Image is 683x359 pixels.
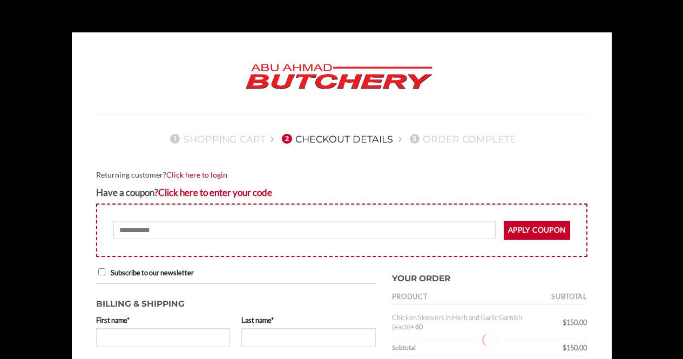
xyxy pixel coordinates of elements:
[392,267,587,286] h3: Your order
[279,133,393,145] a: 2Checkout details
[96,292,376,311] h3: Billing & Shipping
[504,221,570,240] button: Apply coupon
[158,187,272,198] a: Enter your coupon code
[98,268,105,275] input: Subscribe to our newsletter
[170,134,180,144] span: 1
[236,57,442,98] img: Abu Ahmad Butchery
[167,133,266,145] a: 1Shopping Cart
[96,169,587,181] div: Returning customer?
[96,315,231,326] label: First name
[96,125,587,153] nav: Checkout steps
[241,315,376,326] label: Last name
[111,268,194,277] span: Subscribe to our newsletter
[282,134,292,144] span: 2
[96,185,587,200] div: Have a coupon?
[166,170,227,179] a: Click here to login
